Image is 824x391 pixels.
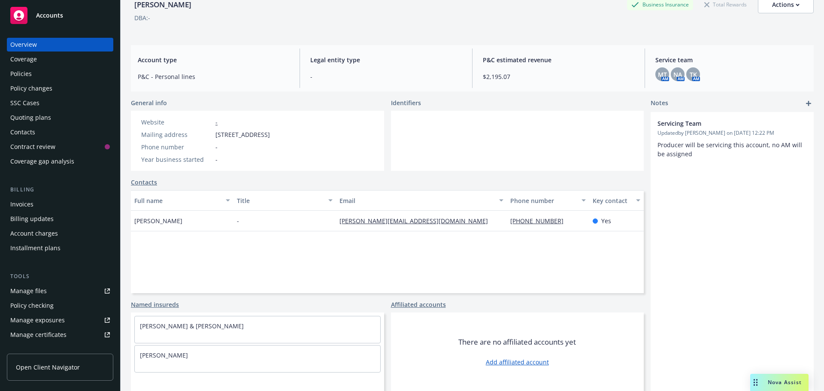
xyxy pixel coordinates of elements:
[7,155,113,168] a: Coverage gap analysis
[651,98,668,109] span: Notes
[237,216,239,225] span: -
[391,300,446,309] a: Affiliated accounts
[7,185,113,194] div: Billing
[10,299,54,312] div: Policy checking
[7,96,113,110] a: SSC Cases
[140,322,244,330] a: [PERSON_NAME] & [PERSON_NAME]
[10,328,67,342] div: Manage certificates
[10,111,51,124] div: Quoting plans
[7,52,113,66] a: Coverage
[391,98,421,107] span: Identifiers
[750,374,809,391] button: Nova Assist
[601,216,611,225] span: Yes
[138,55,289,64] span: Account type
[7,328,113,342] a: Manage certificates
[10,96,39,110] div: SSC Cases
[131,190,233,211] button: Full name
[486,358,549,367] a: Add affiliated account
[7,241,113,255] a: Installment plans
[657,141,804,158] span: Producer will be servicing this account, no AM will be assigned
[131,178,157,187] a: Contacts
[16,363,80,372] span: Open Client Navigator
[10,343,54,356] div: Manage claims
[138,72,289,81] span: P&C - Personal lines
[7,67,113,81] a: Policies
[141,130,212,139] div: Mailing address
[10,241,61,255] div: Installment plans
[339,217,495,225] a: [PERSON_NAME][EMAIL_ADDRESS][DOMAIN_NAME]
[10,82,52,95] div: Policy changes
[10,67,32,81] div: Policies
[339,196,494,205] div: Email
[140,351,188,359] a: [PERSON_NAME]
[10,155,74,168] div: Coverage gap analysis
[131,98,167,107] span: General info
[7,140,113,154] a: Contract review
[134,216,182,225] span: [PERSON_NAME]
[310,55,462,64] span: Legal entity type
[310,72,462,81] span: -
[483,72,634,81] span: $2,195.07
[131,300,179,309] a: Named insureds
[7,197,113,211] a: Invoices
[589,190,644,211] button: Key contact
[7,343,113,356] a: Manage claims
[7,125,113,139] a: Contacts
[7,313,113,327] a: Manage exposures
[215,130,270,139] span: [STREET_ADDRESS]
[750,374,761,391] div: Drag to move
[237,196,323,205] div: Title
[10,140,55,154] div: Contract review
[7,212,113,226] a: Billing updates
[10,125,35,139] div: Contacts
[657,129,807,137] span: Updated by [PERSON_NAME] on [DATE] 12:22 PM
[215,118,218,126] a: -
[673,70,682,79] span: NA
[10,227,58,240] div: Account charges
[7,82,113,95] a: Policy changes
[7,38,113,52] a: Overview
[690,70,697,79] span: TK
[233,190,336,211] button: Title
[10,38,37,52] div: Overview
[7,299,113,312] a: Policy checking
[7,272,113,281] div: Tools
[7,111,113,124] a: Quoting plans
[336,190,507,211] button: Email
[657,119,785,128] span: Servicing Team
[7,284,113,298] a: Manage files
[134,13,150,22] div: DBA: -
[483,55,634,64] span: P&C estimated revenue
[768,379,802,386] span: Nova Assist
[7,3,113,27] a: Accounts
[655,55,807,64] span: Service team
[141,142,212,152] div: Phone number
[658,70,667,79] span: MT
[10,284,47,298] div: Manage files
[510,217,570,225] a: [PHONE_NUMBER]
[215,142,218,152] span: -
[141,118,212,127] div: Website
[507,190,589,211] button: Phone number
[141,155,212,164] div: Year business started
[10,52,37,66] div: Coverage
[593,196,631,205] div: Key contact
[510,196,576,205] div: Phone number
[36,12,63,19] span: Accounts
[215,155,218,164] span: -
[10,313,65,327] div: Manage exposures
[134,196,221,205] div: Full name
[10,197,33,211] div: Invoices
[7,227,113,240] a: Account charges
[10,212,54,226] div: Billing updates
[651,112,814,165] div: Servicing TeamUpdatedby [PERSON_NAME] on [DATE] 12:22 PMProducer will be servicing this account, ...
[803,98,814,109] a: add
[458,337,576,347] span: There are no affiliated accounts yet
